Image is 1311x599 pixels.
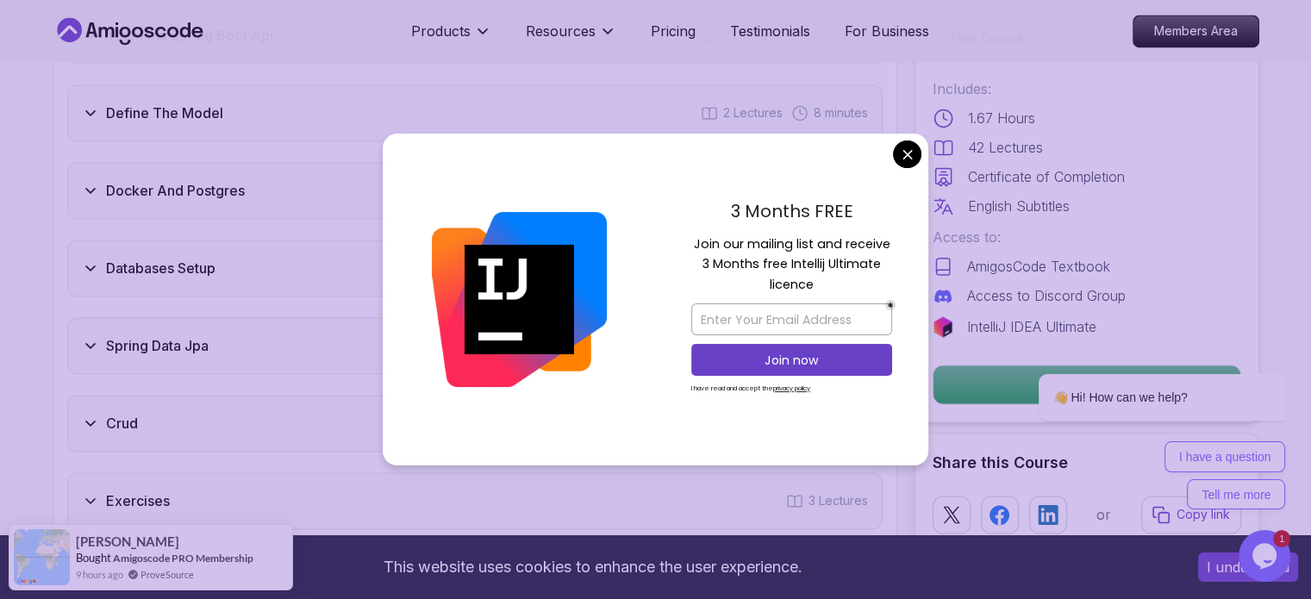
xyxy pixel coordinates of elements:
[140,567,194,582] a: ProveSource
[106,258,215,278] h3: Databases Setup
[968,196,1070,216] p: English Subtitles
[723,104,783,122] span: 2 Lectures
[967,316,1096,337] p: IntelliJ IDEA Ultimate
[1133,16,1258,47] p: Members Area
[106,490,170,511] h3: Exercises
[113,552,253,565] a: Amigoscode PRO Membership
[1239,530,1294,582] iframe: chat widget
[983,239,1294,521] iframe: chat widget
[967,256,1110,277] p: AmigosCode Textbook
[76,534,179,549] span: [PERSON_NAME]
[808,492,868,509] span: 3 Lectures
[1198,552,1298,582] button: Accept cookies
[651,21,696,41] a: Pricing
[845,21,929,41] a: For Business
[967,285,1126,306] p: Access to Discord Group
[933,451,1241,475] h2: Share this Course
[933,316,953,337] img: jetbrains logo
[933,78,1241,99] p: Includes:
[933,227,1241,247] p: Access to:
[67,472,883,529] button: Exercises3 Lectures
[106,180,245,201] h3: Docker And Postgres
[968,166,1125,187] p: Certificate of Completion
[106,335,209,356] h3: Spring Data Jpa
[76,567,123,582] span: 9 hours ago
[14,529,70,585] img: provesource social proof notification image
[67,317,883,374] button: Spring Data Jpa4 Lectures 19 minutes
[968,137,1043,158] p: 42 Lectures
[1133,15,1259,47] a: Members Area
[814,104,868,122] span: 8 minutes
[13,548,1172,586] div: This website uses cookies to enhance the user experience.
[67,395,883,452] button: Crud3 Lectures 11 minutes
[933,365,1241,404] button: Enroll for Free
[411,21,471,41] p: Products
[968,108,1035,128] p: 1.67 Hours
[67,240,883,296] button: Databases Setup3 Lectures 11 minutes
[730,21,810,41] a: Testimonials
[526,21,616,55] button: Resources
[411,21,491,55] button: Products
[67,84,883,141] button: Define The Model2 Lectures 8 minutes
[67,162,883,219] button: Docker And Postgres6 Lectures 11 minutes
[526,21,596,41] p: Resources
[106,413,138,434] h3: Crud
[76,551,111,565] span: Bought
[106,103,223,123] h3: Define The Model
[933,365,1240,403] p: Enroll for Free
